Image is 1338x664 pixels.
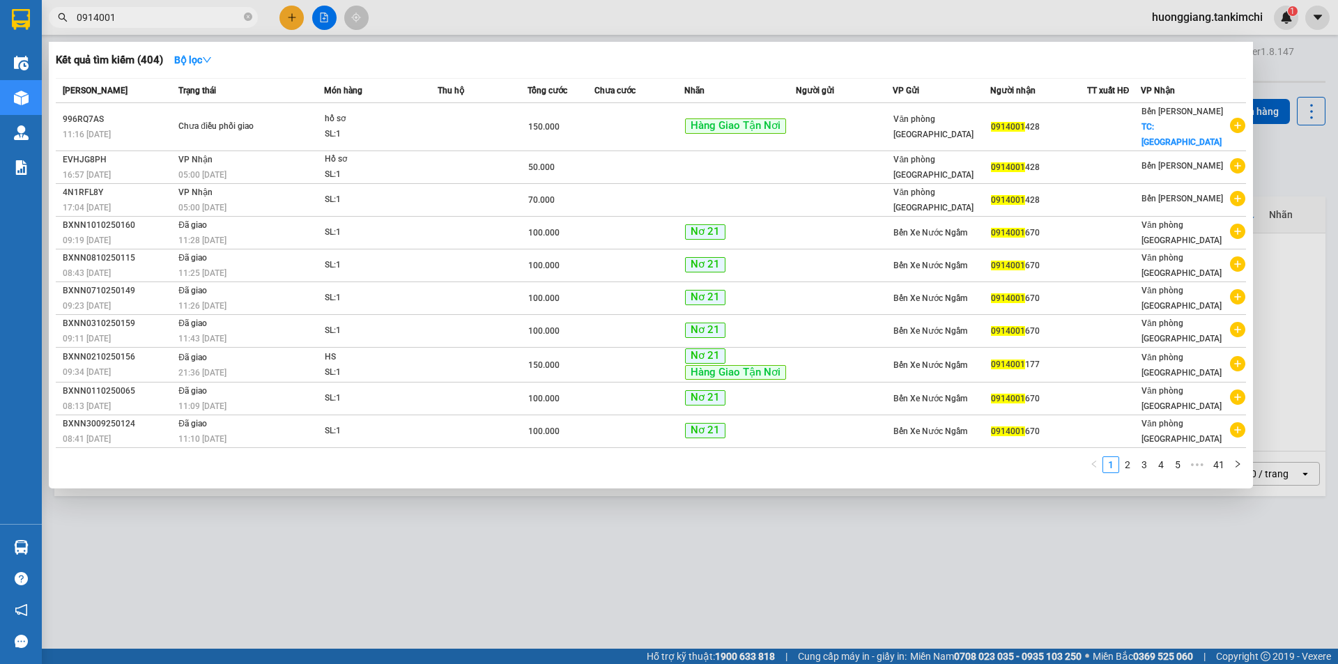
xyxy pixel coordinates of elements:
span: plus-circle [1230,118,1245,133]
span: right [1233,460,1242,468]
span: 11:26 [DATE] [178,301,226,311]
div: SL: 1 [325,391,429,406]
div: SL: 1 [325,323,429,339]
span: Văn phòng [GEOGRAPHIC_DATA] [893,114,974,139]
div: 670 [991,424,1086,439]
span: message [15,635,28,648]
span: Trạng thái [178,86,216,95]
div: BXNN0210250156 [63,350,174,364]
div: SL: 1 [325,258,429,273]
div: HS [325,350,429,365]
span: Bến Xe Nước Ngầm [893,394,967,403]
span: 100.000 [528,293,560,303]
div: 670 [991,392,1086,406]
span: Văn phòng [GEOGRAPHIC_DATA] [1141,286,1222,311]
li: 3 [1136,456,1153,473]
span: Bến [PERSON_NAME] [1141,107,1223,116]
div: EVHJG8PH [63,153,174,167]
span: 150.000 [528,360,560,370]
span: down [202,55,212,65]
span: 100.000 [528,261,560,270]
div: SL: 1 [325,424,429,439]
span: plus-circle [1230,191,1245,206]
span: 11:10 [DATE] [178,434,226,444]
span: Văn phòng [GEOGRAPHIC_DATA] [1141,419,1222,444]
span: Nhãn [684,86,705,95]
div: SL: 1 [325,291,429,306]
button: Bộ lọcdown [163,49,223,71]
div: 670 [991,258,1086,273]
div: SL: 1 [325,365,429,380]
a: 41 [1209,457,1229,472]
span: Đã giao [178,353,207,362]
span: plus-circle [1230,158,1245,173]
span: 11:43 [DATE] [178,334,226,343]
span: Văn phòng [GEOGRAPHIC_DATA] [1141,386,1222,411]
span: 0914001 [991,122,1025,132]
span: Văn phòng [GEOGRAPHIC_DATA] [1141,220,1222,245]
span: 0914001 [991,195,1025,205]
span: Nơ 21 [685,224,725,240]
span: TT xuất HĐ [1087,86,1130,95]
span: 0914001 [991,162,1025,172]
span: 100.000 [528,326,560,336]
span: VP Nhận [178,155,213,164]
a: 4 [1153,457,1169,472]
img: warehouse-icon [14,540,29,555]
span: Nơ 21 [685,323,725,338]
span: 50.000 [528,162,555,172]
div: SL: 1 [325,192,429,208]
span: Văn phòng [GEOGRAPHIC_DATA] [1141,353,1222,378]
span: 100.000 [528,228,560,238]
span: plus-circle [1230,289,1245,304]
span: Người nhận [990,86,1036,95]
div: 996RQ7AS [63,112,174,127]
span: Chưa cước [594,86,636,95]
span: Nơ 21 [685,348,725,364]
div: SL: 1 [325,225,429,240]
div: 428 [991,160,1086,175]
span: 05:00 [DATE] [178,203,226,213]
span: Tổng cước [528,86,567,95]
span: Bến [PERSON_NAME] [1141,161,1223,171]
span: 05:00 [DATE] [178,170,226,180]
span: Nơ 21 [685,423,725,438]
li: 1 [1102,456,1119,473]
span: 0914001 [991,261,1025,270]
a: 1 [1103,457,1118,472]
div: 670 [991,291,1086,306]
span: 09:19 [DATE] [63,236,111,245]
span: 0914001 [991,360,1025,369]
span: plus-circle [1230,322,1245,337]
span: plus-circle [1230,422,1245,438]
img: warehouse-icon [14,91,29,105]
strong: Bộ lọc [174,54,212,65]
span: Món hàng [324,86,362,95]
div: BXNN0810250115 [63,251,174,265]
span: Bến Xe Nước Ngầm [893,261,967,270]
img: logo-vxr [12,9,30,30]
img: warehouse-icon [14,56,29,70]
span: Nơ 21 [685,390,725,406]
span: VP Gửi [893,86,919,95]
span: Nơ 21 [685,257,725,272]
div: BXNN0710250149 [63,284,174,298]
span: plus-circle [1230,356,1245,371]
span: 09:23 [DATE] [63,301,111,311]
span: 16:57 [DATE] [63,170,111,180]
div: 428 [991,193,1086,208]
input: Tìm tên, số ĐT hoặc mã đơn [77,10,241,25]
div: hồ sơ [325,111,429,127]
span: Đã giao [178,253,207,263]
span: notification [15,603,28,617]
span: left [1090,460,1098,468]
a: 5 [1170,457,1185,472]
div: 428 [991,120,1086,134]
span: Đã giao [178,419,207,428]
span: 08:41 [DATE] [63,434,111,444]
span: 08:13 [DATE] [63,401,111,411]
li: Next Page [1229,456,1246,473]
span: VP Nhận [178,187,213,197]
span: 08:43 [DATE] [63,268,111,278]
